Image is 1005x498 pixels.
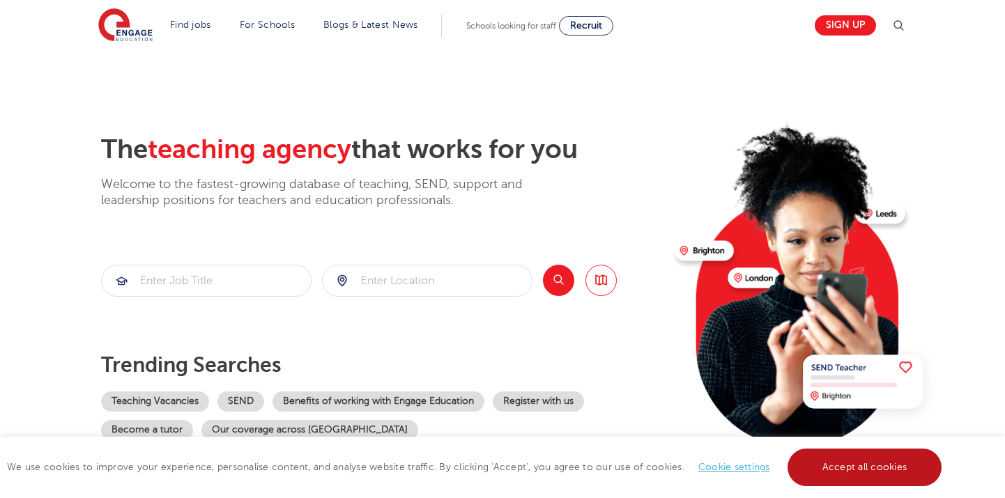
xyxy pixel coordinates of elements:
[788,449,942,486] a: Accept all cookies
[559,16,613,36] a: Recruit
[322,265,532,297] div: Submit
[570,20,602,31] span: Recruit
[273,391,484,412] a: Benefits of working with Engage Education
[543,265,574,296] button: Search
[101,391,209,412] a: Teaching Vacancies
[323,265,532,296] input: Submit
[170,20,211,30] a: Find jobs
[101,134,663,166] h2: The that works for you
[101,352,663,378] p: Trending searches
[466,21,556,31] span: Schools looking for staff
[98,8,153,43] img: Engage Education
[815,15,876,36] a: Sign up
[698,462,770,472] a: Cookie settings
[101,420,193,440] a: Become a tutor
[217,391,264,412] a: SEND
[148,134,351,164] span: teaching agency
[102,265,311,296] input: Submit
[101,176,561,209] p: Welcome to the fastest-growing database of teaching, SEND, support and leadership positions for t...
[201,420,418,440] a: Our coverage across [GEOGRAPHIC_DATA]
[323,20,418,30] a: Blogs & Latest News
[101,265,312,297] div: Submit
[240,20,295,30] a: For Schools
[493,391,584,412] a: Register with us
[7,462,945,472] span: We use cookies to improve your experience, personalise content, and analyse website traffic. By c...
